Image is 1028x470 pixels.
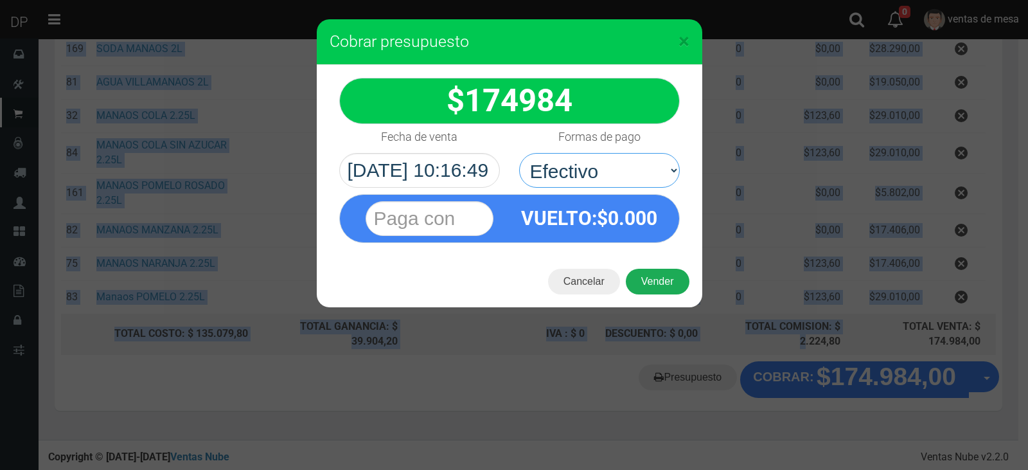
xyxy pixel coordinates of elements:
[465,82,572,119] span: 174984
[366,201,493,236] input: Paga con
[381,131,457,143] h4: Fecha de venta
[330,32,689,51] h3: Cobrar presupuesto
[626,269,689,294] button: Vender
[521,207,592,230] span: VUELTO
[678,29,689,53] span: ×
[678,31,689,51] button: Close
[608,207,657,230] span: 0.000
[558,131,641,143] h4: Formas de pago
[521,207,657,230] strong: :$
[447,82,572,119] strong: $
[548,269,620,294] button: Cancelar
